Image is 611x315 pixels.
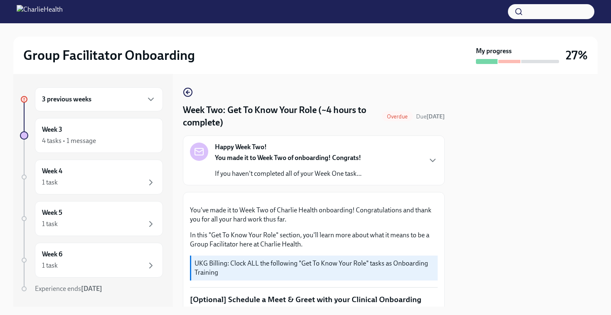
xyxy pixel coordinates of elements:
p: You've made it to Week Two of Charlie Health onboarding! Congratulations and thank you for all yo... [190,206,438,224]
p: UKG Billing: Clock ALL the following "Get To Know Your Role" tasks as Onboarding Training [195,259,434,277]
strong: My progress [476,47,512,56]
img: CharlieHealth [17,5,63,18]
h2: Group Facilitator Onboarding [23,47,195,64]
a: Week 51 task [20,201,163,236]
strong: Happy Week Two! [215,143,267,152]
h6: 3 previous weeks [42,95,91,104]
p: In this "Get To Know Your Role" section, you'll learn more about what it means to be a Group Faci... [190,231,438,249]
a: Week 61 task [20,243,163,278]
strong: [DATE] [426,113,445,120]
h3: 27% [566,48,588,63]
strong: You made it to Week Two of onboarding! Congrats! [215,154,361,162]
span: Due [416,113,445,120]
span: Overdue [382,113,413,120]
span: September 29th, 2025 10:00 [416,113,445,121]
h6: Week 5 [42,208,62,217]
h4: Week Two: Get To Know Your Role (~4 hours to complete) [183,104,379,129]
div: 1 task [42,261,58,270]
div: 4 tasks • 1 message [42,136,96,145]
a: Week 34 tasks • 1 message [20,118,163,153]
div: 1 task [42,178,58,187]
strong: [DATE] [81,285,102,293]
h6: Week 6 [42,250,62,259]
p: If you haven't completed all of your Week One task... [215,169,362,178]
a: Week 41 task [20,160,163,194]
div: 1 task [42,219,58,229]
h6: Week 4 [42,167,62,176]
div: 3 previous weeks [35,87,163,111]
span: Experience ends [35,285,102,293]
h6: Week 3 [42,125,62,134]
